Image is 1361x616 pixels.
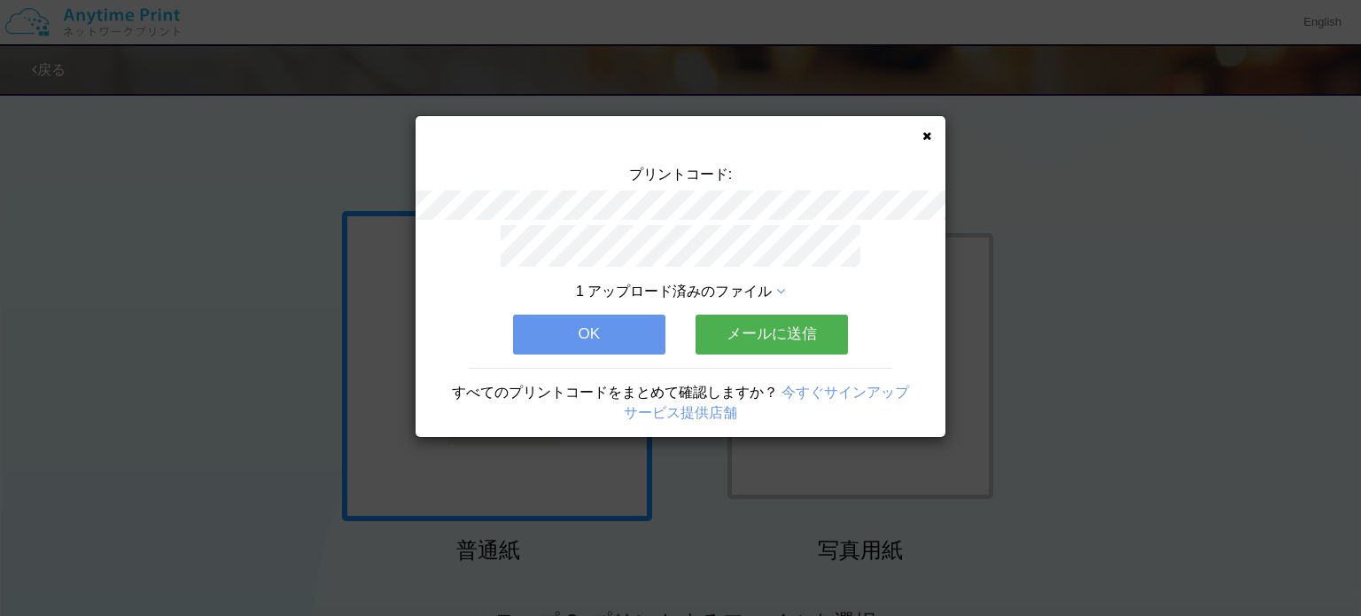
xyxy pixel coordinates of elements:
span: すべてのプリントコードをまとめて確認しますか？ [452,385,778,400]
button: メールに送信 [696,315,848,354]
span: 1 アップロード済みのファイル [576,284,772,299]
span: プリントコード: [629,167,732,182]
a: サービス提供店舗 [624,405,737,420]
button: OK [513,315,665,354]
a: 今すぐサインアップ [782,385,909,400]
